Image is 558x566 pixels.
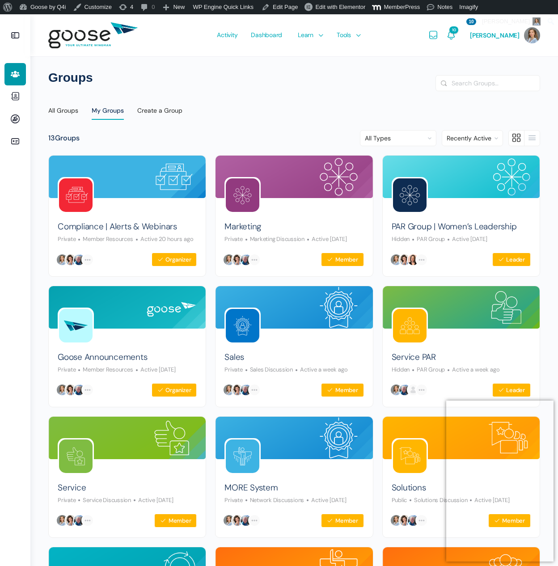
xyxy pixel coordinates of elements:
[383,417,540,459] img: Group cover image
[133,366,176,373] p: Active [DATE]
[76,366,133,373] span: Member Resources
[446,14,457,56] a: Notifications
[392,235,410,243] span: Hidden
[390,514,402,527] img: Eliza Leder
[133,235,194,243] p: Active 20 hours ago
[231,514,244,527] img: Lynne Mills
[49,417,206,459] img: Group cover image
[131,496,173,504] p: Active [DATE]
[407,496,467,504] span: Solutions Discussion
[240,384,252,396] img: Bret Brummitt
[410,235,445,243] span: PAR Group
[407,514,419,527] img: Bret Brummitt
[446,401,554,562] iframe: Popup CTA
[154,514,197,528] button: Member
[470,31,520,39] span: [PERSON_NAME]
[243,496,304,504] span: Network Discussions
[49,156,206,198] img: Group cover image
[152,383,197,397] button: Organizer
[223,384,235,396] img: Eliza Leder
[224,221,262,233] a: Marketing
[470,14,540,56] a: [PERSON_NAME]
[492,253,531,266] button: Leader
[445,235,487,243] p: Active [DATE]
[48,100,78,122] a: All Groups
[226,178,259,212] img: Group logo of Marketing
[392,366,410,373] span: Hidden
[390,384,402,396] img: Eliza Leder
[64,253,77,266] img: Lynne Mills
[321,514,364,528] button: Member
[216,417,372,459] img: Group cover image
[223,514,235,527] img: Eliza Leder
[58,351,147,363] a: Goose Announcements
[390,253,402,266] img: Eliza Leder
[48,134,80,143] div: Groups
[64,514,77,527] img: Lynne Mills
[137,100,182,121] a: Create a Group
[407,384,419,396] img: Sayla Patterson
[223,253,235,266] img: Eliza Leder
[445,366,500,373] p: Active a week ago
[48,106,78,120] div: All Groups
[48,133,55,143] span: 13
[58,221,177,233] a: Compliance | Alerts & Webinars
[231,253,244,266] img: Lynne Mills
[392,482,426,494] a: Solutions
[216,286,372,329] img: Group cover image
[407,253,419,266] img: Erin Issac
[59,178,93,212] img: Group logo of Compliance | Alerts & Webinars
[332,14,363,56] a: Tools
[428,14,439,56] a: Messages
[73,514,85,527] img: Bret Brummitt
[482,14,541,29] span: [PERSON_NAME]
[298,14,313,56] span: Learn
[304,235,347,243] p: Active [DATE]
[392,351,436,363] a: Service PAR
[449,26,458,34] span: 10
[410,366,445,373] span: PAR Group
[293,366,348,373] p: Active a week ago
[240,514,252,527] img: Bret Brummitt
[436,76,540,91] input: Search Groups…
[393,309,427,342] img: Group logo of Service PAR
[92,100,124,121] a: My Groups
[231,384,244,396] img: Lynne Mills
[92,106,124,120] div: My Groups
[243,366,293,373] span: Sales Discussion
[59,309,93,342] img: Group logo of Goose Announcements
[392,221,517,233] a: PAR Group | Women’s Leadership
[59,439,93,473] img: Group logo of Service
[58,366,76,373] span: Private
[293,14,325,56] a: Learn
[224,496,242,504] span: Private
[337,14,351,56] span: Tools
[217,14,237,56] span: Activity
[137,106,182,120] div: Create a Group
[224,235,242,243] span: Private
[383,286,540,329] img: Group cover image
[48,70,540,86] h1: Groups
[216,156,372,198] img: Group cover image
[48,100,540,121] nav: Directory menu
[58,496,76,504] span: Private
[64,384,77,396] img: Lynne Mills
[73,253,85,266] img: Bret Brummitt
[398,514,411,527] img: Lynne Mills
[392,496,407,504] span: Public
[224,351,244,363] a: Sales
[383,156,540,198] img: Group cover image
[226,439,259,473] img: Group logo of MORE System
[224,482,278,494] a: MORE System
[398,253,411,266] img: Lynne Mills
[76,235,133,243] span: Member Resources
[393,178,427,212] img: Group logo of PAR Group | Women’s Leadership
[224,366,242,373] span: Private
[212,14,242,56] a: Activity
[393,439,427,473] img: Group logo of Solutions
[56,253,68,266] img: Eliza Leder
[315,4,365,10] span: Edit with Elementor
[56,514,68,527] img: Eliza Leder
[321,253,364,266] button: Member
[251,14,282,56] span: Dashboard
